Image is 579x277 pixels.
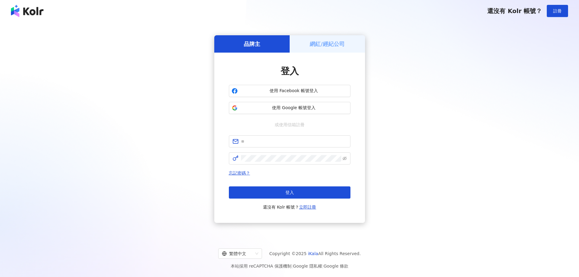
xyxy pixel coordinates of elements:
[229,85,350,97] button: 使用 Facebook 帳號登入
[229,102,350,114] button: 使用 Google 帳號登入
[310,40,345,48] h5: 網紅/經紀公司
[244,40,260,48] h5: 品牌主
[547,5,568,17] button: 註冊
[229,171,250,175] a: 忘記密碼？
[11,5,43,17] img: logo
[229,186,350,199] button: 登入
[323,264,348,268] a: Google 條款
[322,264,324,268] span: |
[281,66,299,76] span: 登入
[240,88,348,94] span: 使用 Facebook 帳號登入
[487,7,542,15] span: 還沒有 Kolr 帳號？
[271,121,309,128] span: 或使用信箱註冊
[240,105,348,111] span: 使用 Google 帳號登入
[285,190,294,195] span: 登入
[553,9,562,13] span: 註冊
[222,249,253,258] div: 繁體中文
[291,264,293,268] span: |
[293,264,322,268] a: Google 隱私權
[263,203,316,211] span: 還沒有 Kolr 帳號？
[269,250,361,257] span: Copyright © 2025 All Rights Reserved.
[308,251,318,256] a: iKala
[299,205,316,209] a: 立即註冊
[231,262,348,270] span: 本站採用 reCAPTCHA 保護機制
[343,156,347,161] span: eye-invisible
